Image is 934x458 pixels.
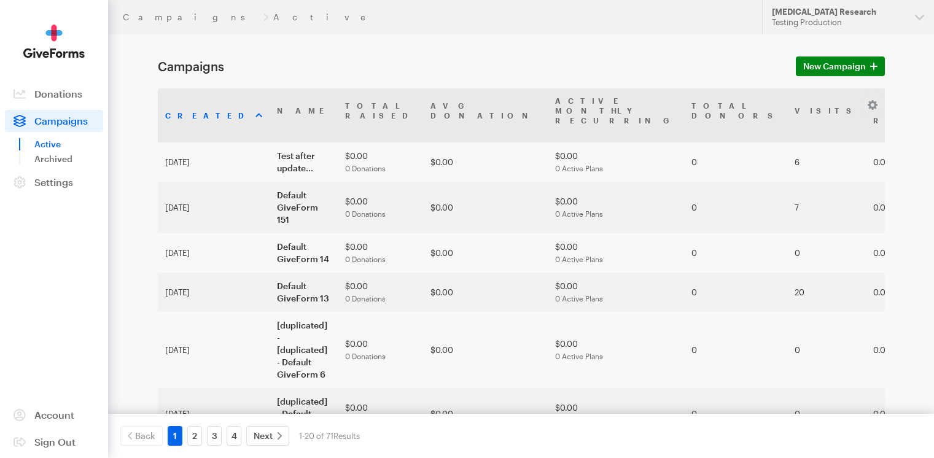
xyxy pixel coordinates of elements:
[338,388,423,440] td: $0.00
[34,115,88,126] span: Campaigns
[684,233,787,273] td: 0
[423,273,548,312] td: $0.00
[345,164,386,173] span: 0 Donations
[548,182,684,233] td: $0.00
[787,142,866,182] td: 6
[555,294,603,303] span: 0 Active Plans
[548,88,684,142] th: Active MonthlyRecurring: activate to sort column ascending
[555,352,603,360] span: 0 Active Plans
[5,110,103,132] a: Campaigns
[787,88,866,142] th: Visits: activate to sort column ascending
[555,209,603,218] span: 0 Active Plans
[123,12,259,22] a: Campaigns
[548,273,684,312] td: $0.00
[34,409,74,421] span: Account
[423,233,548,273] td: $0.00
[338,182,423,233] td: $0.00
[803,59,866,74] span: New Campaign
[5,431,103,453] a: Sign Out
[158,273,270,312] td: [DATE]
[158,59,781,74] h1: Campaigns
[548,233,684,273] td: $0.00
[158,388,270,440] td: [DATE]
[5,171,103,193] a: Settings
[34,436,76,448] span: Sign Out
[158,312,270,388] td: [DATE]
[254,429,273,443] span: Next
[270,233,338,273] td: Default GiveForm 14
[5,404,103,426] a: Account
[227,426,241,446] a: 4
[423,142,548,182] td: $0.00
[555,255,603,263] span: 0 Active Plans
[555,164,603,173] span: 0 Active Plans
[5,83,103,105] a: Donations
[796,56,885,76] a: New Campaign
[548,388,684,440] td: $0.00
[338,273,423,312] td: $0.00
[345,352,386,360] span: 0 Donations
[684,142,787,182] td: 0
[684,273,787,312] td: 0
[270,88,338,142] th: Name: activate to sort column ascending
[787,273,866,312] td: 20
[684,388,787,440] td: 0
[772,7,905,17] div: [MEDICAL_DATA] Research
[34,137,103,152] a: Active
[158,88,270,142] th: Created: activate to sort column ascending
[684,312,787,388] td: 0
[423,388,548,440] td: $0.00
[270,273,338,312] td: Default GiveForm 13
[423,312,548,388] td: $0.00
[187,426,202,446] a: 2
[34,152,103,166] a: Archived
[158,233,270,273] td: [DATE]
[270,142,338,182] td: Test after update...
[338,233,423,273] td: $0.00
[158,182,270,233] td: [DATE]
[270,312,338,388] td: [duplicated] - [duplicated] - Default GiveForm 6
[158,142,270,182] td: [DATE]
[787,233,866,273] td: 0
[299,426,360,446] div: 1-20 of 71
[772,17,905,28] div: Testing Production
[345,294,386,303] span: 0 Donations
[684,182,787,233] td: 0
[246,426,289,446] a: Next
[787,182,866,233] td: 7
[338,312,423,388] td: $0.00
[338,142,423,182] td: $0.00
[423,182,548,233] td: $0.00
[548,312,684,388] td: $0.00
[345,255,386,263] span: 0 Donations
[345,209,386,218] span: 0 Donations
[423,88,548,142] th: AvgDonation: activate to sort column ascending
[270,388,338,440] td: [duplicated] - Default GiveForm 7
[34,88,82,99] span: Donations
[207,426,222,446] a: 3
[333,431,360,441] span: Results
[338,88,423,142] th: TotalRaised: activate to sort column ascending
[34,176,73,188] span: Settings
[23,25,85,58] img: GiveForms
[684,88,787,142] th: TotalDonors: activate to sort column ascending
[270,182,338,233] td: Default GiveForm 151
[787,312,866,388] td: 0
[548,142,684,182] td: $0.00
[787,388,866,440] td: 0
